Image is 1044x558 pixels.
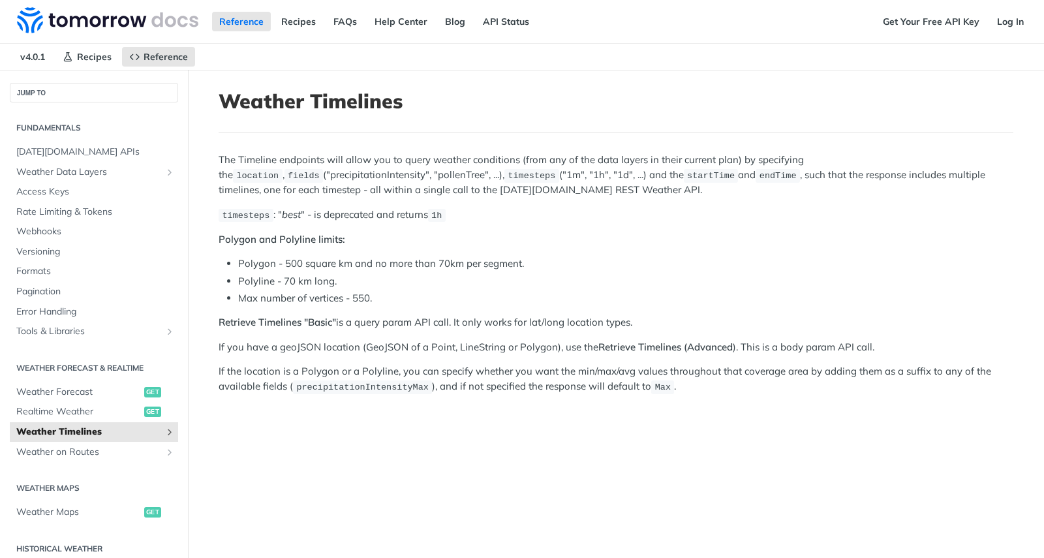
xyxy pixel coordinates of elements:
[504,169,559,182] code: timesteps
[219,364,1013,394] p: If the location is a Polygon or a Polyline, you can specify whether you want the min/max/avg valu...
[16,446,161,459] span: Weather on Routes
[10,543,178,555] h2: Historical Weather
[876,12,987,31] a: Get Your Free API Key
[10,262,178,281] a: Formats
[16,185,175,198] span: Access Keys
[756,169,800,182] code: endTime
[10,503,178,522] a: Weather Mapsget
[55,47,119,67] a: Recipes
[238,274,1013,289] li: Polyline - 70 km long.
[16,146,175,159] span: [DATE][DOMAIN_NAME] APIs
[164,167,175,178] button: Show subpages for Weather Data Layers
[219,208,1013,223] p: : " " - is deprecated and returns
[16,305,175,318] span: Error Handling
[164,427,175,437] button: Show subpages for Weather Timelines
[10,83,178,102] button: JUMP TO
[219,340,1013,355] p: If you have a geoJSON location (GeoJSON of a Point, LineString or Polygon), use the ). This is a ...
[10,202,178,222] a: Rate Limiting & Tokens
[293,380,432,394] code: precipitationIntensityMax
[16,426,161,439] span: Weather Timelines
[10,382,178,402] a: Weather Forecastget
[10,402,178,422] a: Realtime Weatherget
[164,326,175,337] button: Show subpages for Tools & Libraries
[219,233,345,245] strong: Polygon and Polyline limits:
[10,482,178,494] h2: Weather Maps
[17,7,198,33] img: Tomorrow.io Weather API Docs
[10,442,178,462] a: Weather on RoutesShow subpages for Weather on Routes
[219,153,1013,197] p: The Timeline endpoints will allow you to query weather conditions (from any of the data layers in...
[274,12,323,31] a: Recipes
[164,447,175,457] button: Show subpages for Weather on Routes
[10,142,178,162] a: [DATE][DOMAIN_NAME] APIs
[10,163,178,182] a: Weather Data LayersShow subpages for Weather Data Layers
[238,291,1013,306] li: Max number of vertices - 550.
[10,282,178,302] a: Pagination
[10,122,178,134] h2: Fundamentals
[651,380,674,394] code: Max
[16,166,161,179] span: Weather Data Layers
[10,182,178,202] a: Access Keys
[10,302,178,322] a: Error Handling
[284,169,323,182] code: fields
[428,209,446,222] code: 1h
[10,222,178,241] a: Webhooks
[476,12,536,31] a: API Status
[10,422,178,442] a: Weather TimelinesShow subpages for Weather Timelines
[16,285,175,298] span: Pagination
[990,12,1031,31] a: Log In
[219,209,273,222] code: timesteps
[684,169,739,182] code: startTime
[16,225,175,238] span: Webhooks
[212,12,271,31] a: Reference
[16,206,175,219] span: Rate Limiting & Tokens
[16,325,161,338] span: Tools & Libraries
[10,242,178,262] a: Versioning
[598,341,733,353] strong: Retrieve Timelines (Advanced
[13,47,52,67] span: v4.0.1
[238,256,1013,271] li: Polygon - 500 square km and no more than 70km per segment.
[367,12,435,31] a: Help Center
[326,12,364,31] a: FAQs
[144,387,161,397] span: get
[16,245,175,258] span: Versioning
[233,169,283,182] code: location
[144,51,188,63] span: Reference
[77,51,112,63] span: Recipes
[16,386,141,399] span: Weather Forecast
[438,12,472,31] a: Blog
[219,316,336,328] strong: Retrieve Timelines "Basic"
[219,315,1013,330] p: is a query param API call. It only works for lat/long location types.
[10,322,178,341] a: Tools & LibrariesShow subpages for Tools & Libraries
[16,506,141,519] span: Weather Maps
[10,362,178,374] h2: Weather Forecast & realtime
[144,507,161,518] span: get
[144,407,161,417] span: get
[122,47,195,67] a: Reference
[16,265,175,278] span: Formats
[282,208,301,221] em: best
[16,405,141,418] span: Realtime Weather
[219,89,1013,113] h1: Weather Timelines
